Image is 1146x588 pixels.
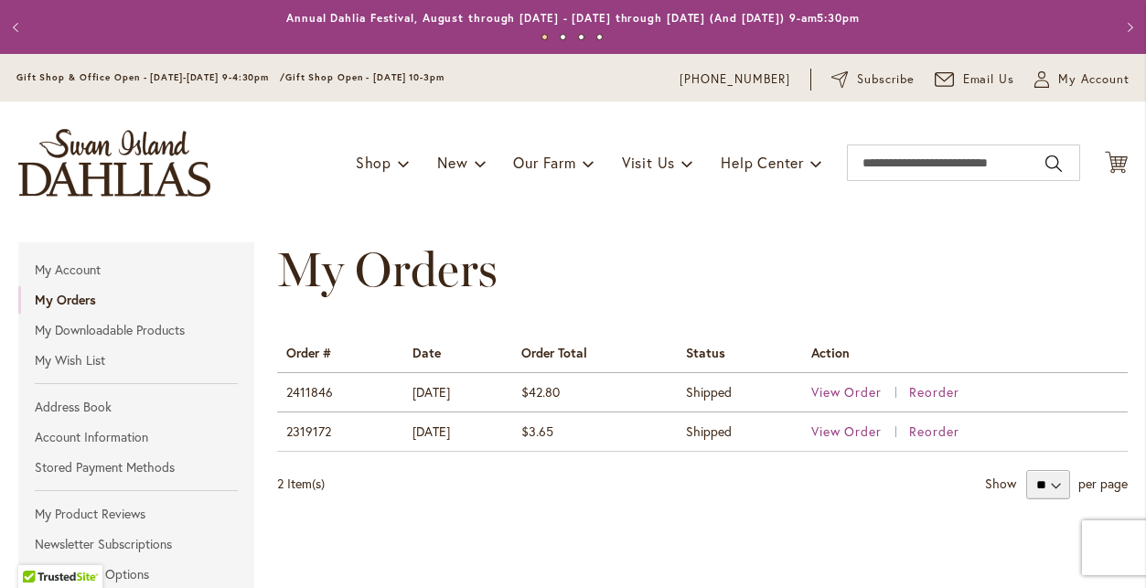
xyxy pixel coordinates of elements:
td: Shipped [677,373,802,412]
span: View Order [811,383,883,401]
span: Our Farm [513,153,575,172]
a: My Product Reviews [18,500,254,528]
a: Subscribe [831,70,915,89]
td: 2319172 [277,412,404,452]
span: Subscribe [857,70,915,89]
a: [PHONE_NUMBER] [680,70,790,89]
button: 3 of 4 [578,34,584,40]
span: My Orders [277,241,498,298]
a: Newsletter Subscriptions [18,530,254,558]
a: Reorder [909,383,959,401]
button: 4 of 4 [596,34,603,40]
a: store logo [18,129,210,197]
span: New [437,153,467,172]
span: Help Center [721,153,804,172]
strong: Show [985,475,1016,492]
td: Shipped [677,412,802,452]
strong: My Orders [18,286,254,314]
span: Gift Shop & Office Open - [DATE]-[DATE] 9-4:30pm / [16,71,285,83]
a: Address Book [18,393,254,421]
a: Reorder [909,422,959,440]
a: My Account [18,256,254,283]
span: View Order [811,422,883,440]
a: My Wish List [18,347,254,374]
th: Action [802,334,1128,372]
span: $3.65 [521,422,553,440]
th: Order Total [512,334,677,372]
a: View Order [811,383,906,401]
td: [DATE] [403,412,512,452]
span: per page [1078,475,1128,492]
a: Annual Dahlia Festival, August through [DATE] - [DATE] through [DATE] (And [DATE]) 9-am5:30pm [286,11,860,25]
span: Email Us [963,70,1015,89]
span: 2 Item(s) [277,475,325,492]
a: My Payment Options [18,561,254,588]
td: 2411846 [277,373,404,412]
span: Shop [356,153,391,172]
a: Account Information [18,423,254,451]
button: 2 of 4 [560,34,566,40]
a: My Downloadable Products [18,316,254,344]
th: Order # [277,334,404,372]
span: $42.80 [521,383,560,401]
a: View Order [811,422,906,440]
a: Email Us [935,70,1015,89]
button: Next [1109,9,1146,46]
a: Stored Payment Methods [18,454,254,481]
td: [DATE] [403,373,512,412]
th: Date [403,334,512,372]
span: My Account [1058,70,1130,89]
button: 1 of 4 [541,34,548,40]
span: Visit Us [622,153,675,172]
th: Status [677,334,802,372]
button: My Account [1034,70,1130,89]
span: Gift Shop Open - [DATE] 10-3pm [285,71,444,83]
